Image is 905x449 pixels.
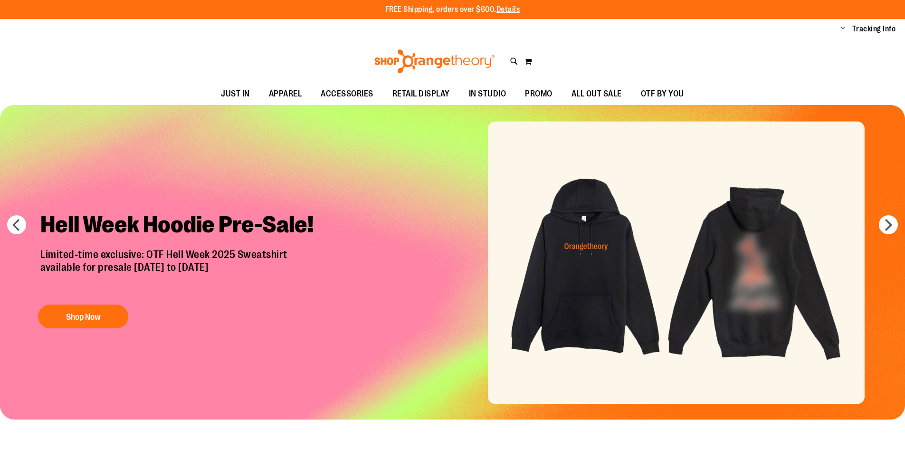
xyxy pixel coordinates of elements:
button: Account menu [840,24,845,34]
p: Limited-time exclusive: OTF Hell Week 2025 Sweatshirt available for presale [DATE] to [DATE] [33,248,330,295]
span: ALL OUT SALE [572,83,622,105]
span: APPAREL [269,83,302,105]
h2: Hell Week Hoodie Pre-Sale! [33,203,330,248]
span: OTF BY YOU [641,83,684,105]
span: RETAIL DISPLAY [392,83,450,105]
a: Details [496,5,520,14]
p: FREE Shipping, orders over $600. [385,4,520,15]
span: ACCESSORIES [321,83,373,105]
a: Hell Week Hoodie Pre-Sale! Limited-time exclusive: OTF Hell Week 2025 Sweatshirtavailable for pre... [33,203,330,333]
span: JUST IN [221,83,250,105]
a: Tracking Info [852,24,896,34]
span: IN STUDIO [469,83,506,105]
button: prev [7,215,26,234]
button: Shop Now [38,305,128,328]
button: next [879,215,898,234]
span: PROMO [525,83,553,105]
img: Shop Orangetheory [373,49,496,73]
